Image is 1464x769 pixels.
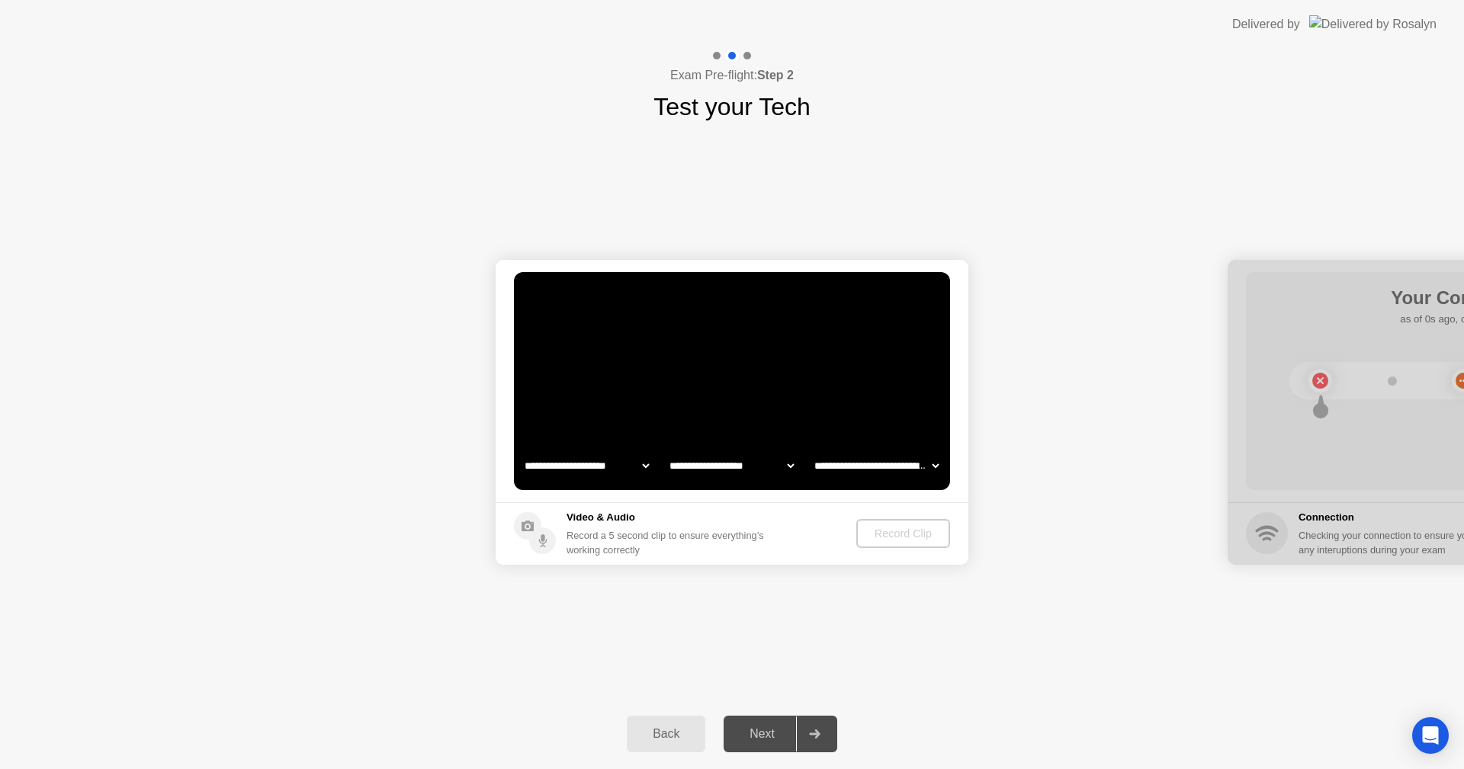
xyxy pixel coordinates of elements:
button: Record Clip [856,519,950,548]
button: Next [724,716,837,752]
button: Back [627,716,705,752]
select: Available microphones [811,450,942,481]
div: Delivered by [1232,15,1300,34]
div: Record a 5 second clip to ensure everything’s working correctly [567,528,770,557]
select: Available cameras [522,450,652,481]
div: Record Clip [862,527,944,540]
div: Back [631,727,701,741]
img: Delivered by Rosalyn [1309,15,1437,33]
b: Step 2 [757,69,794,82]
select: Available speakers [666,450,797,481]
div: Open Intercom Messenger [1412,717,1449,754]
h1: Test your Tech [653,88,811,125]
h4: Exam Pre-flight: [670,66,794,85]
div: Next [728,727,796,741]
h5: Video & Audio [567,510,770,525]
